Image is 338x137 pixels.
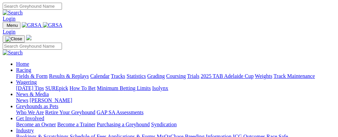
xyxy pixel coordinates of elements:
img: logo-grsa-white.png [26,35,31,40]
a: Become a Trainer [57,122,95,127]
a: Login [3,16,15,21]
div: News & Media [16,97,335,103]
a: Syndication [151,122,177,127]
a: Greyhounds as Pets [16,103,58,109]
div: Greyhounds as Pets [16,109,335,116]
a: Login [3,29,15,35]
a: Minimum Betting Limits [97,85,151,91]
img: Close [5,36,22,42]
a: GAP SA Assessments [97,109,144,115]
span: Menu [7,23,18,28]
a: Retire Your Greyhound [45,109,95,115]
a: [PERSON_NAME] [29,97,72,103]
button: Toggle navigation [3,35,25,43]
img: Search [3,10,23,16]
a: Weights [255,73,272,79]
a: Results & Replays [49,73,89,79]
a: Calendar [90,73,110,79]
a: Statistics [127,73,146,79]
a: Grading [147,73,165,79]
a: Who We Are [16,109,44,115]
a: Track Maintenance [274,73,315,79]
a: 2025 TAB Adelaide Cup [201,73,254,79]
a: Purchasing a Greyhound [97,122,150,127]
a: How To Bet [70,85,96,91]
a: Isolynx [152,85,168,91]
a: Tracks [111,73,125,79]
div: Get Involved [16,122,335,128]
a: Industry [16,128,34,133]
a: Trials [187,73,199,79]
a: Become an Owner [16,122,56,127]
img: GRSA [43,22,63,28]
div: Racing [16,73,335,79]
div: Wagering [16,85,335,91]
a: Fields & Form [16,73,48,79]
a: SUREpick [45,85,68,91]
img: GRSA [22,22,42,28]
input: Search [3,3,62,10]
a: News & Media [16,91,49,97]
a: Racing [16,67,31,73]
a: Get Involved [16,116,44,121]
button: Toggle navigation [3,22,20,29]
a: News [16,97,28,103]
a: Home [16,61,29,67]
a: [DATE] Tips [16,85,44,91]
img: Search [3,50,23,56]
a: Wagering [16,79,37,85]
a: Coursing [166,73,186,79]
input: Search [3,43,62,50]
